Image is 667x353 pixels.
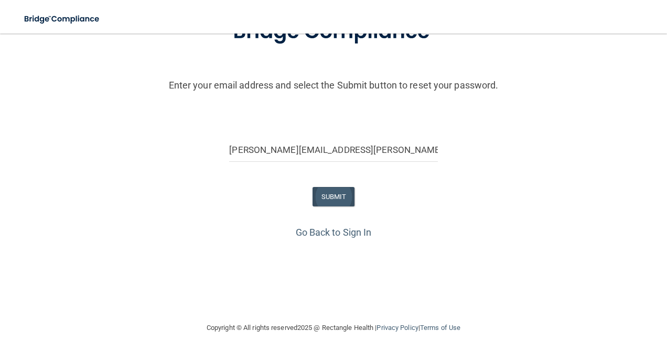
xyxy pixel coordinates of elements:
[420,324,460,332] a: Terms of Use
[296,227,372,238] a: Go Back to Sign In
[376,324,418,332] a: Privacy Policy
[313,187,355,206] button: SUBMIT
[16,8,109,30] img: bridge_compliance_login_screen.278c3ca4.svg
[142,311,525,345] div: Copyright © All rights reserved 2025 @ Rectangle Health | |
[486,279,654,321] iframe: Drift Widget Chat Controller
[229,138,437,162] input: Email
